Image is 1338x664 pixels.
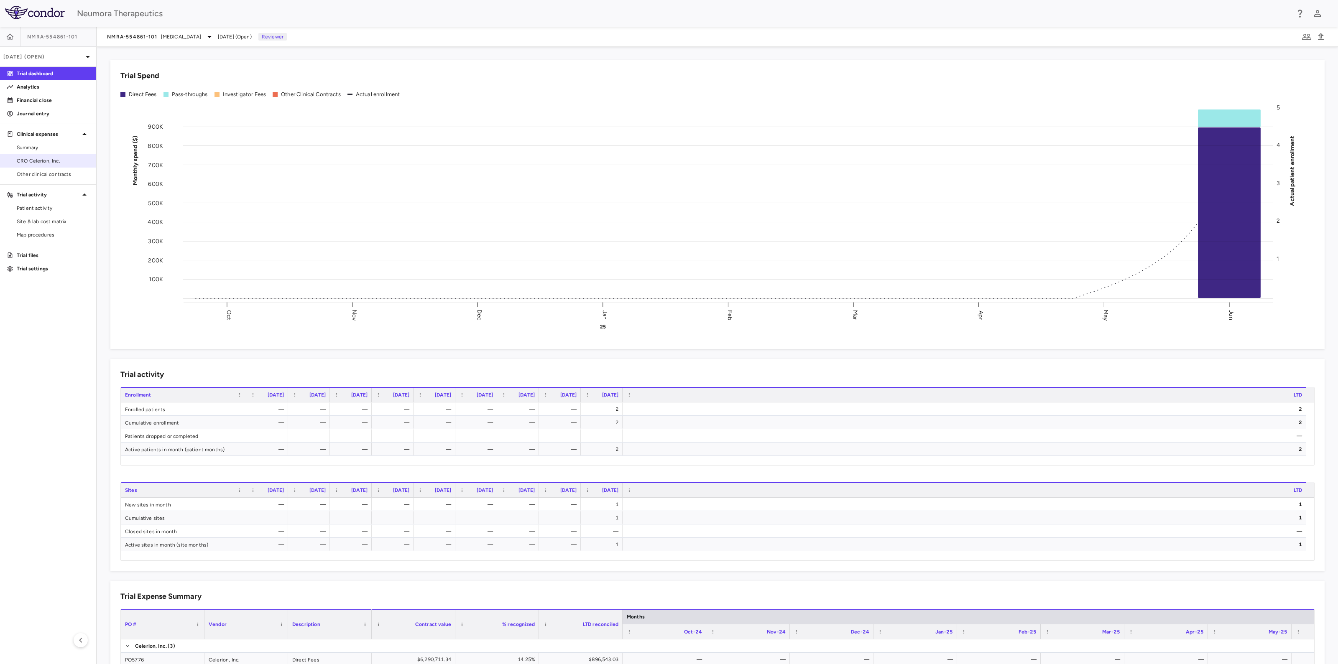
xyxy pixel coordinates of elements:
[3,53,83,61] p: [DATE] (Open)
[17,204,89,212] span: Patient activity
[588,538,618,551] div: 1
[337,524,368,538] div: —
[505,443,535,456] div: —
[17,130,79,138] p: Clinical expenses
[258,33,287,41] p: Reviewer
[292,621,320,627] span: Description
[379,443,409,456] div: —
[393,392,409,398] span: [DATE]
[121,524,246,537] div: Closed sites in month
[120,369,164,380] h6: Trial activity
[379,538,409,551] div: —
[546,498,577,511] div: —
[337,538,368,551] div: —
[218,33,252,41] span: [DATE] (Open)
[435,392,451,398] span: [DATE]
[296,443,326,456] div: —
[1269,629,1287,635] span: May-25
[463,429,493,443] div: —
[1277,179,1280,186] tspan: 3
[421,402,451,416] div: —
[421,511,451,524] div: —
[477,487,493,493] span: [DATE]
[148,238,163,245] tspan: 300K
[148,181,163,188] tspan: 600K
[421,429,451,443] div: —
[421,524,451,538] div: —
[351,392,368,398] span: [DATE]
[168,639,175,653] span: (3)
[148,199,163,206] tspan: 500K
[518,487,535,493] span: [DATE]
[254,429,284,443] div: —
[588,511,618,524] div: 1
[161,33,201,41] span: [MEDICAL_DATA]
[148,257,163,264] tspan: 200K
[254,443,284,456] div: —
[421,498,451,511] div: —
[120,70,159,81] h6: Trial Spend
[505,511,535,524] div: —
[630,524,1302,538] div: —
[630,511,1302,524] div: 1
[588,443,618,456] div: 2
[129,91,157,98] div: Direct Fees
[148,123,163,130] tspan: 900K
[125,487,137,493] span: Sites
[225,310,232,320] text: Oct
[121,443,246,455] div: Active patients in month (patient months)
[588,498,618,511] div: 1
[505,498,535,511] div: —
[121,416,246,429] div: Cumulative enrollment
[337,511,368,524] div: —
[223,91,266,98] div: Investigator Fees
[627,614,645,620] span: Months
[505,538,535,551] div: —
[254,524,284,538] div: —
[148,161,163,168] tspan: 700K
[148,142,163,149] tspan: 800K
[463,443,493,456] div: —
[149,276,163,283] tspan: 100K
[1019,629,1037,635] span: Feb-25
[851,629,869,635] span: Dec-24
[17,110,89,117] p: Journal entry
[337,443,368,456] div: —
[463,511,493,524] div: —
[546,511,577,524] div: —
[421,538,451,551] div: —
[135,639,167,653] span: Celerion, Inc.
[337,402,368,416] div: —
[630,429,1302,443] div: —
[435,487,451,493] span: [DATE]
[121,538,246,551] div: Active sites in month (site months)
[356,91,400,98] div: Actual enrollment
[1277,142,1280,149] tspan: 4
[421,443,451,456] div: —
[421,416,451,429] div: —
[602,392,618,398] span: [DATE]
[505,402,535,416] div: —
[463,524,493,538] div: —
[601,310,608,319] text: Jan
[17,170,89,178] span: Other clinical contracts
[476,309,483,320] text: Dec
[296,538,326,551] div: —
[379,524,409,538] div: —
[17,83,89,91] p: Analytics
[1102,309,1109,321] text: May
[281,91,341,98] div: Other Clinical Contracts
[630,416,1302,429] div: 2
[1294,487,1302,493] span: LTD
[1277,217,1280,224] tspan: 2
[1277,255,1279,262] tspan: 1
[268,487,284,493] span: [DATE]
[17,70,89,77] p: Trial dashboard
[935,629,953,635] span: Jan-25
[477,392,493,398] span: [DATE]
[5,6,65,19] img: logo-full-BYUhSk78.svg
[630,443,1302,456] div: 2
[337,416,368,429] div: —
[296,416,326,429] div: —
[588,402,618,416] div: 2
